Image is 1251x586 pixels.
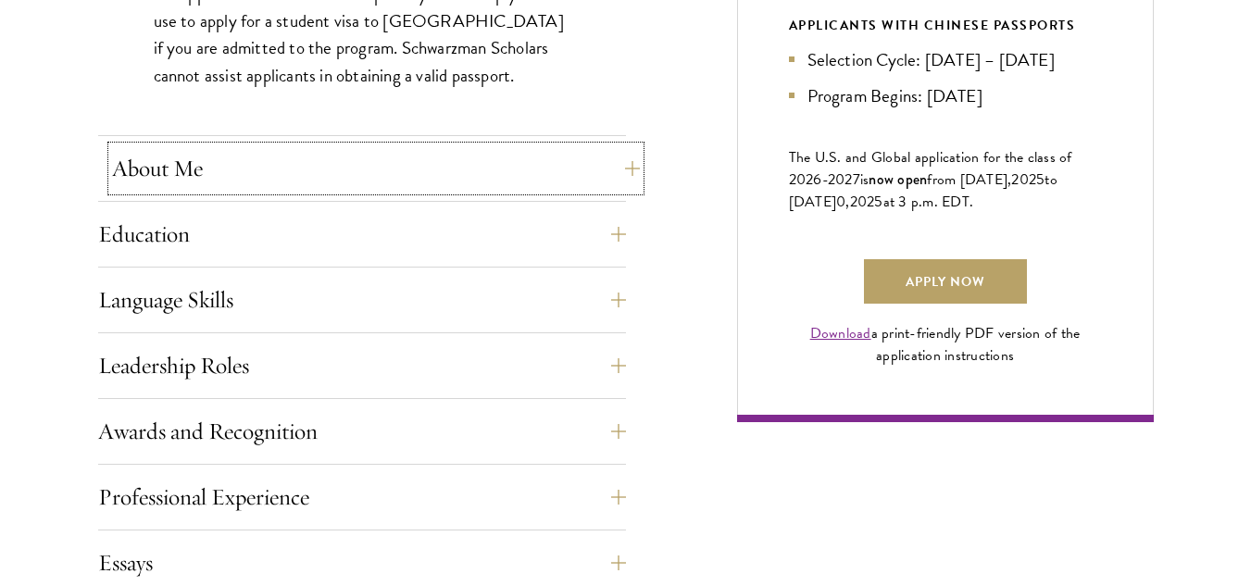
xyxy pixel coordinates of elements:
li: Selection Cycle: [DATE] – [DATE] [789,46,1102,73]
span: from [DATE], [927,168,1011,191]
button: About Me [112,146,640,191]
button: Education [98,212,626,256]
button: Awards and Recognition [98,409,626,454]
a: Download [810,322,871,344]
button: Language Skills [98,278,626,322]
button: Leadership Roles [98,343,626,388]
span: 6 [813,168,821,191]
span: The U.S. and Global application for the class of 202 [789,146,1072,191]
div: a print-friendly PDF version of the application instructions [789,322,1102,367]
li: Program Begins: [DATE] [789,82,1102,109]
span: at 3 p.m. EDT. [883,191,974,213]
span: 202 [1011,168,1036,191]
span: 7 [853,168,860,191]
div: APPLICANTS WITH CHINESE PASSPORTS [789,14,1102,37]
span: 0 [836,191,845,213]
span: -202 [822,168,853,191]
span: , [845,191,849,213]
span: now open [869,168,927,190]
span: 202 [850,191,875,213]
a: Apply Now [864,259,1027,304]
button: Essays [98,541,626,585]
button: Professional Experience [98,475,626,519]
span: to [DATE] [789,168,1057,213]
span: 5 [874,191,882,213]
span: is [860,168,869,191]
span: 5 [1036,168,1045,191]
